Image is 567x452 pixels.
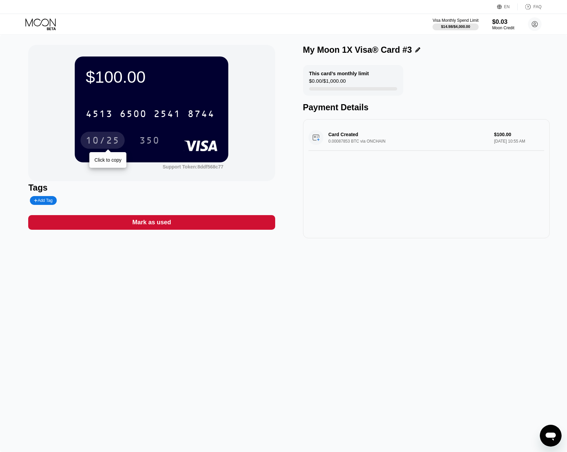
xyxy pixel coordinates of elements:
[504,4,510,9] div: EN
[492,18,514,30] div: $0.03Moon Credit
[120,109,147,120] div: 6500
[134,132,165,149] div: 350
[132,219,171,226] div: Mark as used
[86,67,217,86] div: $100.00
[303,45,412,55] div: My Moon 1X Visa® Card #3
[303,102,550,112] div: Payment Details
[94,157,121,163] div: Click to copy
[492,26,514,30] div: Moon Credit
[28,215,275,230] div: Mark as used
[163,164,224,169] div: Support Token:8ddf568c77
[497,3,518,10] div: EN
[441,25,470,29] div: $14.98 / $4,000.00
[309,70,369,76] div: This card’s monthly limit
[432,18,478,23] div: Visa Monthly Spend Limit
[82,105,219,122] div: 4513650025418744
[309,78,346,87] div: $0.00 / $1,000.00
[154,109,181,120] div: 2541
[30,196,56,205] div: Add Tag
[86,136,120,147] div: 10/25
[34,198,52,203] div: Add Tag
[518,3,542,10] div: FAQ
[492,18,514,26] div: $0.03
[432,18,478,30] div: Visa Monthly Spend Limit$14.98/$4,000.00
[540,425,562,447] iframe: Button to launch messaging window
[188,109,215,120] div: 8744
[86,109,113,120] div: 4513
[81,132,125,149] div: 10/25
[533,4,542,9] div: FAQ
[139,136,160,147] div: 350
[163,164,224,169] div: Support Token: 8ddf568c77
[28,183,275,193] div: Tags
